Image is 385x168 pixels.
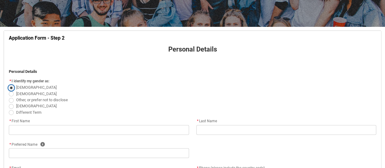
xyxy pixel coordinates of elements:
[16,104,57,108] span: [DEMOGRAPHIC_DATA]
[196,119,217,123] span: Last Name
[16,98,68,102] span: Other, or prefer not to disclose
[16,110,41,115] span: Different Term
[9,119,30,123] span: First Name
[12,79,49,83] span: I identify my gender as:
[197,119,198,123] abbr: required
[16,91,57,96] span: [DEMOGRAPHIC_DATA]
[9,119,11,123] abbr: required
[168,45,217,53] strong: Personal Details
[9,142,37,147] span: Preferred Name
[9,35,65,41] strong: Application Form - Step 2
[9,79,11,83] abbr: required
[16,85,57,90] span: [DEMOGRAPHIC_DATA]
[9,142,11,147] abbr: required
[9,69,37,74] strong: Personal Details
